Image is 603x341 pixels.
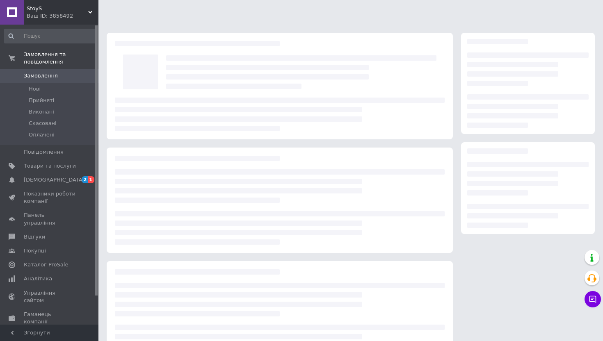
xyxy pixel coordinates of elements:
[24,311,76,325] span: Гаманець компанії
[24,176,85,184] span: [DEMOGRAPHIC_DATA]
[24,190,76,205] span: Показники роботи компанії
[24,51,98,66] span: Замовлення та повідомлення
[88,176,94,183] span: 1
[29,120,57,127] span: Скасовані
[29,131,55,139] span: Оплачені
[29,108,54,116] span: Виконані
[4,29,97,43] input: Пошук
[24,233,45,241] span: Відгуки
[24,261,68,268] span: Каталог ProSale
[24,289,76,304] span: Управління сайтом
[24,247,46,255] span: Покупці
[29,97,54,104] span: Прийняті
[24,275,52,282] span: Аналітика
[24,162,76,170] span: Товари та послуги
[24,148,64,156] span: Повідомлення
[24,72,58,80] span: Замовлення
[27,12,98,20] div: Ваш ID: 3858492
[24,211,76,226] span: Панель управління
[585,291,601,307] button: Чат з покупцем
[27,5,88,12] span: StoyS
[82,176,88,183] span: 2
[29,85,41,93] span: Нові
